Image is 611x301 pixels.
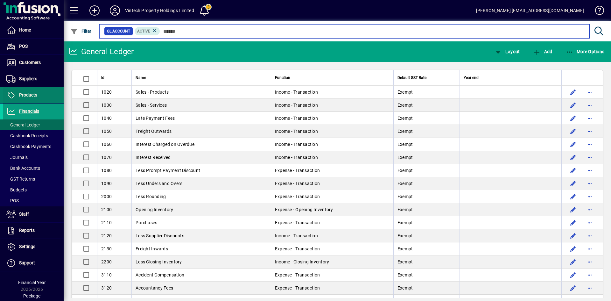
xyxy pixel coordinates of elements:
[101,155,112,160] span: 1070
[275,233,318,238] span: Income - Transaction
[275,155,318,160] span: Income - Transaction
[101,246,112,251] span: 2130
[397,220,413,225] span: Exempt
[397,246,413,251] span: Exempt
[3,55,64,71] a: Customers
[494,49,520,54] span: Layout
[585,139,595,149] button: More options
[464,74,479,81] span: Year end
[275,181,320,186] span: Expense - Transaction
[6,166,40,171] span: Bank Accounts
[101,129,112,134] span: 1050
[68,47,134,57] div: General Ledger
[275,207,333,212] span: Expense - Opening Inventory
[101,168,112,173] span: 1080
[533,49,552,54] span: Add
[397,168,413,173] span: Exempt
[585,257,595,267] button: More options
[19,60,41,65] span: Customers
[275,142,318,147] span: Income - Transaction
[531,46,554,57] button: Add
[397,259,413,264] span: Exempt
[135,27,160,35] mat-chip: Activation Status: Active
[84,5,105,16] button: Add
[3,255,64,271] a: Support
[19,244,35,249] span: Settings
[3,174,64,184] a: GST Returns
[6,187,27,192] span: Budgets
[136,168,200,173] span: Less Prompt Payment Discount
[585,191,595,202] button: More options
[136,246,168,251] span: Freight Inwards
[397,103,413,108] span: Exempt
[136,259,182,264] span: Less Closing Inventory
[136,285,173,290] span: Accountancy Fees
[275,74,290,81] span: Function
[101,233,112,238] span: 2120
[136,220,157,225] span: Purchases
[136,272,184,277] span: Accident Compensation
[585,87,595,97] button: More options
[69,25,93,37] button: Filter
[136,194,166,199] span: Less Rounding
[568,270,578,280] button: Edit
[397,272,413,277] span: Exempt
[101,220,112,225] span: 2110
[568,165,578,176] button: Edit
[585,152,595,162] button: More options
[275,272,320,277] span: Expense - Transaction
[568,178,578,189] button: Edit
[568,204,578,215] button: Edit
[125,5,194,16] div: Vintech Property Holdings Limited
[6,122,40,127] span: General Ledger
[3,130,64,141] a: Cashbook Receipts
[136,181,182,186] span: Less Unders and Overs
[136,74,267,81] div: Name
[3,152,64,163] a: Journals
[275,168,320,173] span: Expense - Transaction
[585,113,595,123] button: More options
[568,218,578,228] button: Edit
[101,142,112,147] span: 1060
[101,74,104,81] span: Id
[3,195,64,206] a: POS
[136,103,167,108] span: Sales - Services
[397,142,413,147] span: Exempt
[101,207,112,212] span: 2100
[488,46,526,57] app-page-header-button: View chart layout
[3,71,64,87] a: Suppliers
[136,155,171,160] span: Interest Received
[3,184,64,195] a: Budgets
[101,90,112,95] span: 1020
[3,87,64,103] a: Products
[136,74,146,81] span: Name
[101,103,112,108] span: 1030
[275,246,320,251] span: Expense - Transaction
[397,116,413,121] span: Exempt
[136,90,169,95] span: Sales - Products
[275,194,320,199] span: Expense - Transaction
[19,260,35,265] span: Support
[3,141,64,152] a: Cashbook Payments
[19,211,29,217] span: Staff
[397,233,413,238] span: Exempt
[397,74,426,81] span: Default GST Rate
[585,204,595,215] button: More options
[101,116,112,121] span: 1040
[397,207,413,212] span: Exempt
[568,283,578,293] button: Edit
[397,285,413,290] span: Exempt
[6,176,35,182] span: GST Returns
[397,155,413,160] span: Exempt
[275,103,318,108] span: Income - Transaction
[3,239,64,255] a: Settings
[568,244,578,254] button: Edit
[585,231,595,241] button: More options
[585,126,595,136] button: More options
[585,244,595,254] button: More options
[585,178,595,189] button: More options
[275,129,318,134] span: Income - Transaction
[568,257,578,267] button: Edit
[585,100,595,110] button: More options
[19,76,37,81] span: Suppliers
